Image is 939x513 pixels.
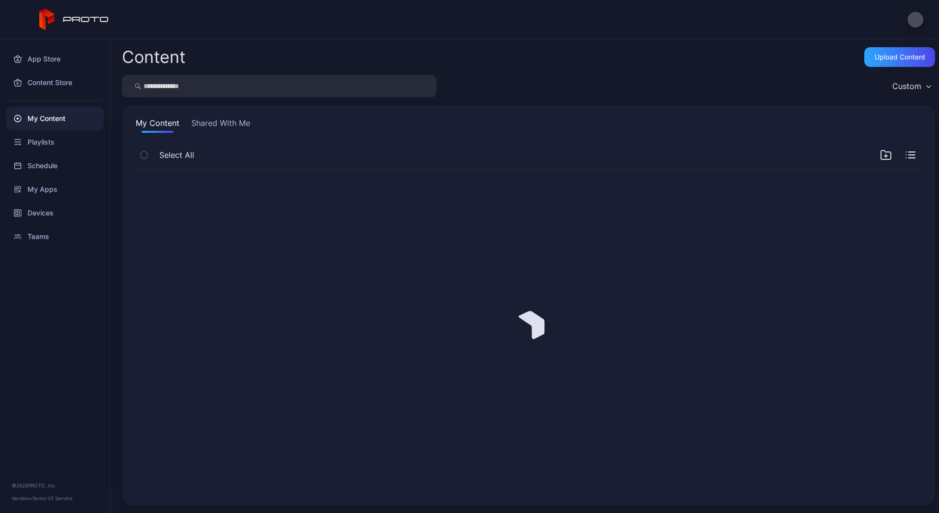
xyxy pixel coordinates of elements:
[864,47,935,67] button: Upload Content
[12,495,32,501] span: Version •
[6,178,104,201] a: My Apps
[32,495,73,501] a: Terms Of Service
[6,71,104,94] a: Content Store
[6,130,104,154] a: Playlists
[887,75,935,97] button: Custom
[6,225,104,248] a: Teams
[122,49,185,65] div: Content
[892,81,921,91] div: Custom
[134,117,181,133] button: My Content
[189,117,252,133] button: Shared With Me
[6,47,104,71] a: App Store
[875,53,925,61] div: Upload Content
[6,107,104,130] a: My Content
[6,201,104,225] a: Devices
[159,149,194,161] span: Select All
[12,482,98,489] div: © 2025 PROTO, Inc.
[6,154,104,178] a: Schedule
